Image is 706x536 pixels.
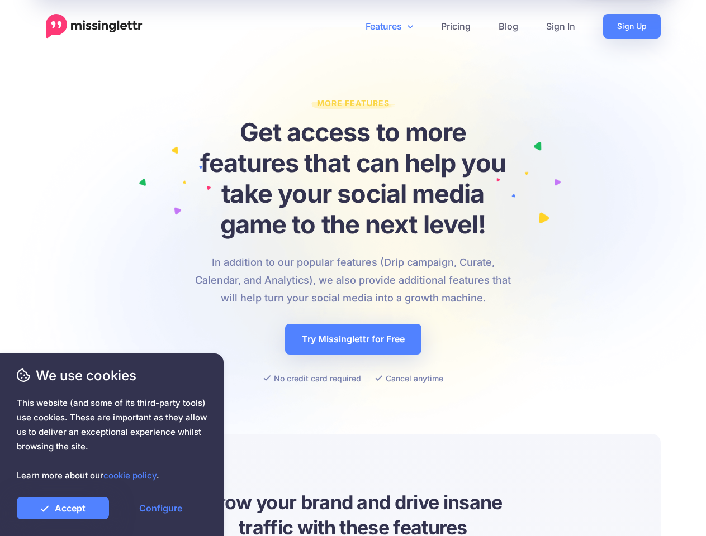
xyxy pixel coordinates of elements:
a: Sign Up [603,14,661,39]
a: Features [352,14,427,39]
a: cookie policy [103,470,157,481]
a: Sign In [532,14,589,39]
span: We use cookies [17,366,207,385]
a: Blog [485,14,532,39]
li: No credit card required [263,371,361,385]
li: Cancel anytime [375,371,443,385]
a: Pricing [427,14,485,39]
h1: Get access to more features that can help you take your social media game to the next level! [195,117,511,240]
span: This website (and some of its third-party tools) use cookies. These are important as they allow u... [17,396,207,483]
a: Configure [115,497,207,519]
span: More Features [311,98,395,113]
p: In addition to our popular features (Drip campaign, Curate, Calendar, and Analytics), we also pro... [195,253,511,307]
a: Try Missinglettr for Free [285,324,421,355]
a: Home [46,14,143,39]
a: Accept [17,497,109,519]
